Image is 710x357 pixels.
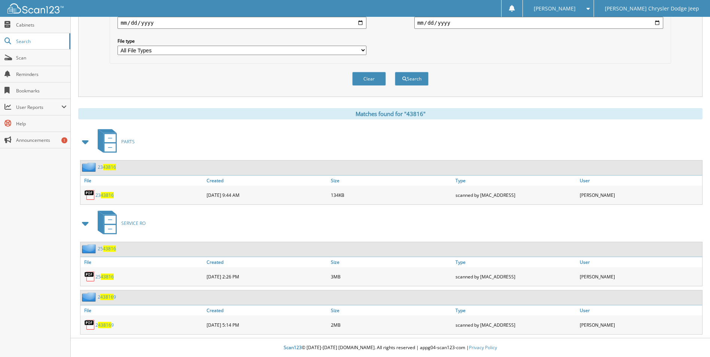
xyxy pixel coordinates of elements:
[98,245,116,252] a: 2543816
[329,187,453,202] div: 134KB
[84,189,95,201] img: PDF.png
[578,317,702,332] div: [PERSON_NAME]
[121,220,146,226] span: SERVICE RO
[578,305,702,315] a: User
[578,187,702,202] div: [PERSON_NAME]
[7,3,64,13] img: scan123-logo-white.svg
[454,176,578,186] a: Type
[103,245,116,252] span: 43816
[84,271,95,282] img: PDF.png
[93,208,146,238] a: SERVICE RO
[16,88,67,94] span: Bookmarks
[82,292,98,302] img: folder2.png
[16,137,67,143] span: Announcements
[98,322,111,328] span: 43816
[329,176,453,186] a: Size
[454,305,578,315] a: Type
[578,269,702,284] div: [PERSON_NAME]
[82,244,98,253] img: folder2.png
[95,192,114,198] a: 2343816
[103,164,116,170] span: 43816
[98,164,116,170] a: 2343816
[205,176,329,186] a: Created
[61,137,67,143] div: 1
[284,344,302,351] span: Scan123
[16,38,65,45] span: Search
[454,269,578,284] div: scanned by [MAC_ADDRESS]
[95,322,114,328] a: 2438169
[16,22,67,28] span: Cabinets
[71,339,710,357] div: © [DATE]-[DATE] [DOMAIN_NAME]. All rights reserved | appg04-scan123-com |
[16,104,61,110] span: User Reports
[95,274,114,280] a: 2543816
[454,187,578,202] div: scanned by [MAC_ADDRESS]
[534,6,576,11] span: [PERSON_NAME]
[98,294,116,300] a: 2438169
[16,71,67,77] span: Reminders
[101,274,114,280] span: 43816
[454,257,578,267] a: Type
[469,344,497,351] a: Privacy Policy
[395,72,429,86] button: Search
[84,319,95,330] img: PDF.png
[78,108,703,119] div: Matches found for "43816"
[118,38,366,44] label: File type
[414,17,663,29] input: end
[80,305,205,315] a: File
[118,17,366,29] input: start
[205,187,329,202] div: [DATE] 9:44 AM
[80,257,205,267] a: File
[16,120,67,127] span: Help
[329,269,453,284] div: 3MB
[121,138,135,145] span: PARTS
[101,192,114,198] span: 43816
[329,305,453,315] a: Size
[578,176,702,186] a: User
[80,176,205,186] a: File
[454,317,578,332] div: scanned by [MAC_ADDRESS]
[93,127,135,156] a: PARTS
[578,257,702,267] a: User
[329,257,453,267] a: Size
[100,294,113,300] span: 43816
[205,269,329,284] div: [DATE] 2:26 PM
[329,317,453,332] div: 2MB
[16,55,67,61] span: Scan
[205,305,329,315] a: Created
[605,6,699,11] span: [PERSON_NAME] Chrysler Dodge Jeep
[205,257,329,267] a: Created
[82,162,98,172] img: folder2.png
[352,72,386,86] button: Clear
[673,321,710,357] iframe: Chat Widget
[205,317,329,332] div: [DATE] 5:14 PM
